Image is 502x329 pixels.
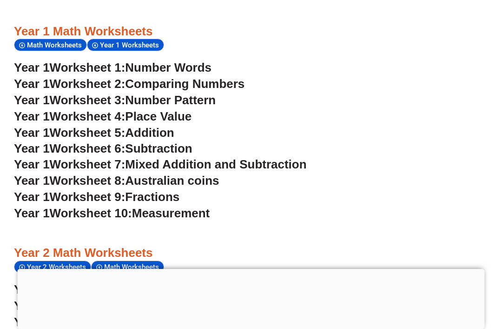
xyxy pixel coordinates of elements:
h3: Year 1 Math Worksheets [14,24,488,40]
span: Year 2 Worksheet 2: [14,299,129,313]
a: Year 1Worksheet 4:Place Value [14,109,192,123]
span: Mixed Addition and Subtraction [125,157,306,171]
a: Year 1Worksheet 7:Mixed Addition and Subtraction [14,157,307,171]
span: Worksheet 9: [50,190,125,204]
a: Year 1Worksheet 2:Comparing Numbers [14,77,244,91]
h3: Year 2 Math Worksheets [14,245,488,261]
span: Worksheet 8: [50,174,125,188]
span: Worksheet 2: [50,77,125,91]
span: Year 2 Worksheet 3: [14,315,129,329]
a: Year 1Worksheet 1:Number Words [14,60,211,74]
span: Year 2 Worksheets [27,263,89,271]
span: Math Worksheets [27,41,85,49]
a: Year 2 Worksheet 1:Skip Counting [14,282,211,296]
iframe: Chat Widget [456,284,502,329]
span: Addition [125,126,174,140]
a: Year 1Worksheet 3:Number Pattern [14,93,216,107]
a: Year 1Worksheet 8:Australian coins [14,174,219,188]
span: Worksheet 4: [50,109,125,123]
span: Worksheet 6: [50,141,125,155]
a: Year 1Worksheet 6:Subtraction [14,141,192,155]
div: Year 1 Worksheets [87,39,164,51]
span: Worksheet 5: [50,126,125,140]
span: Year 1 Worksheets [100,41,162,49]
span: Worksheet 7: [50,157,125,171]
span: Subtraction [125,141,192,155]
span: Worksheet 3: [50,93,125,107]
span: Math Worksheets [104,263,162,271]
span: Australian coins [125,174,219,188]
span: Worksheet 10: [50,206,132,220]
a: Year 1Worksheet 5:Addition [14,126,174,140]
span: Measurement [132,206,210,220]
span: Number Words [125,60,211,74]
a: Year 2 Worksheet 2:Place Value [14,299,195,313]
a: Year 2 Worksheet 3:Rounding [14,315,185,329]
span: Year 2 Worksheet 1: [14,282,129,296]
span: Fractions [125,190,179,204]
iframe: Advertisement [18,269,485,327]
div: Math Worksheets [14,39,87,51]
a: Year 1Worksheet 9:Fractions [14,190,179,204]
span: Worksheet 1: [50,60,125,74]
span: Place Value [125,109,192,123]
span: Number Pattern [125,93,216,107]
div: Year 2 Worksheets [14,261,91,273]
span: Comparing Numbers [125,77,244,91]
a: Year 1Worksheet 10:Measurement [14,206,210,220]
div: Math Worksheets [91,261,164,273]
